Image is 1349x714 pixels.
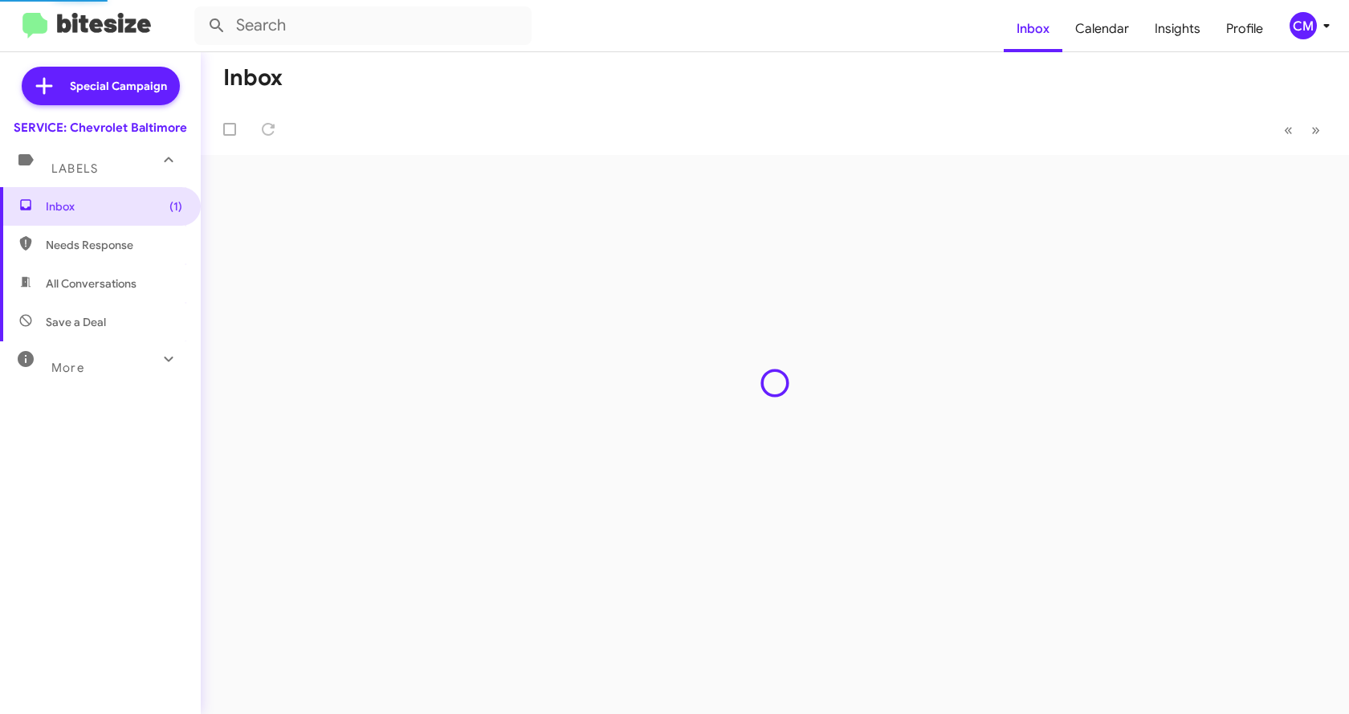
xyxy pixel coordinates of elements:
div: SERVICE: Chevrolet Baltimore [14,120,187,136]
div: CM [1290,12,1317,39]
span: Inbox [46,198,182,214]
span: All Conversations [46,275,137,292]
span: » [1311,120,1320,140]
span: Save a Deal [46,314,106,330]
span: More [51,361,84,375]
span: Special Campaign [70,78,167,94]
h1: Inbox [223,65,283,91]
button: CM [1276,12,1331,39]
span: Labels [51,161,98,176]
span: (1) [169,198,182,214]
a: Calendar [1062,6,1142,52]
a: Insights [1142,6,1213,52]
button: Next [1302,113,1330,146]
a: Inbox [1004,6,1062,52]
span: « [1284,120,1293,140]
a: Special Campaign [22,67,180,105]
span: Needs Response [46,237,182,253]
button: Previous [1274,113,1302,146]
input: Search [194,6,532,45]
nav: Page navigation example [1275,113,1330,146]
a: Profile [1213,6,1276,52]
